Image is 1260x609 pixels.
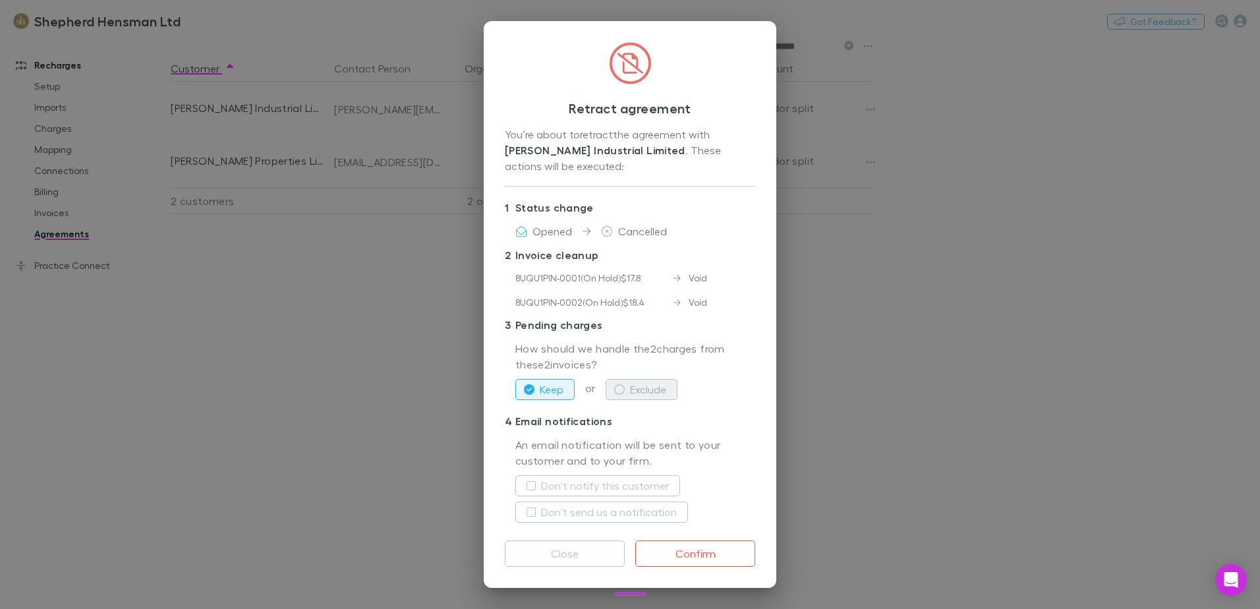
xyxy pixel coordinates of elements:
button: Don't notify this customer [515,475,680,496]
button: Don't send us a notification [515,502,688,523]
strong: [PERSON_NAME] Industrial Limited [505,144,685,157]
button: Exclude [606,379,677,400]
p: How should we handle the 2 charges from these 2 invoices? [515,341,755,374]
label: Don't send us a notification [541,504,677,520]
div: You’re about to retract the agreement with . These actions will be executed: [505,127,755,175]
button: Close [505,540,625,567]
p: An email notification will be sent to your customer and to your firm. [515,437,755,470]
span: or [575,382,606,394]
button: Keep [515,379,575,400]
div: 3 [505,317,515,333]
label: Don't notify this customer [541,478,669,494]
button: Confirm [635,540,755,567]
div: 1 [505,200,515,216]
span: Opened [532,225,572,237]
h3: Retract agreement [505,100,755,116]
img: svg%3e [609,42,651,84]
div: Void [673,271,707,285]
div: 8UQU1PIN-0001 ( On Hold ) $17.8 [515,271,673,285]
div: 2 [505,247,515,263]
p: Invoice cleanup [505,245,755,266]
p: Status change [505,197,755,218]
div: Void [673,295,707,309]
div: Open Intercom Messenger [1215,564,1247,596]
div: 4 [505,413,515,429]
p: Pending charges [505,314,755,335]
p: Email notifications [505,411,755,432]
span: Cancelled [618,225,667,237]
div: 8UQU1PIN-0002 ( On Hold ) $18.4 [515,295,673,309]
